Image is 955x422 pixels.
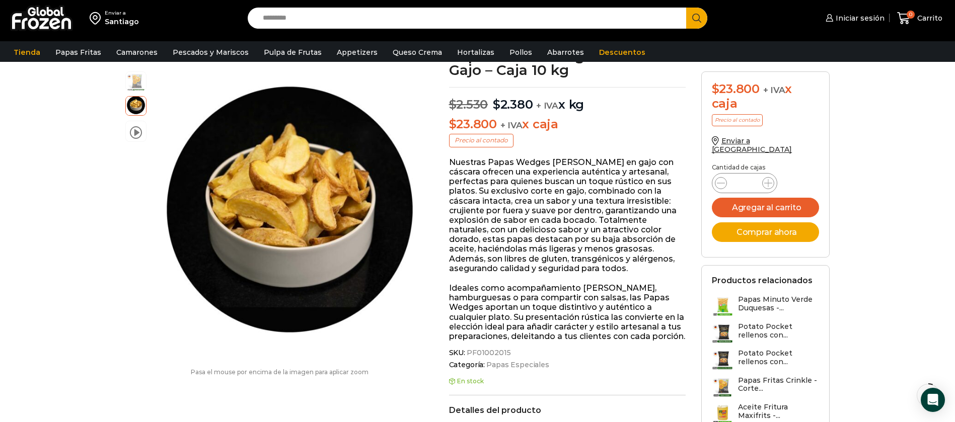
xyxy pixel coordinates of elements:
[168,43,254,62] a: Pescados y Mariscos
[449,157,686,273] p: Nuestras Papas Wedges [PERSON_NAME] en gajo con cáscara ofrecen una experiencia auténtica y artes...
[738,349,820,366] h3: Potato Pocket rellenos con...
[712,136,792,154] a: Enviar a [GEOGRAPHIC_DATA]
[738,403,820,420] h3: Aceite Fritura Maxifrits -...
[126,95,146,115] span: gajos
[449,378,686,385] p: En stock
[493,97,500,112] span: $
[504,43,537,62] a: Pollos
[449,283,686,341] p: Ideales como acompañamiento [PERSON_NAME], hamburguesas o para compartir con salsas, las Papas We...
[712,198,820,217] button: Agregar al carrito
[449,117,686,132] p: x caja
[712,276,813,285] h2: Productos relacionados
[738,322,820,340] h3: Potato Pocket rellenos con...
[712,376,820,398] a: Papas Fritas Crinkle - Corte...
[712,222,820,242] button: Comprar ahora
[449,361,686,369] span: Categoría:
[126,72,146,92] span: papas-wedges
[712,81,760,96] bdi: 23.800
[735,176,754,190] input: Product quantity
[449,49,686,77] h1: Papas Fritas Wedges – Corte Gajo – Caja 10 kg
[712,349,820,371] a: Potato Pocket rellenos con...
[332,43,383,62] a: Appetizers
[465,349,511,357] span: PF01002015
[712,82,820,111] div: x caja
[738,295,820,312] h3: Papas Minuto Verde Duquesas -...
[686,8,707,29] button: Search button
[449,349,686,357] span: SKU:
[712,322,820,344] a: Potato Pocket rellenos con...
[449,117,457,131] span: $
[152,71,428,348] div: 2 / 3
[449,97,488,112] bdi: 2.530
[449,134,513,147] p: Precio al contado
[449,117,497,131] bdi: 23.800
[90,10,105,27] img: address-field-icon.svg
[125,369,434,376] p: Pasa el mouse por encima de la imagen para aplicar zoom
[105,17,139,27] div: Santiago
[452,43,499,62] a: Hortalizas
[536,101,558,111] span: + IVA
[712,164,820,171] p: Cantidad de cajas
[105,10,139,17] div: Enviar a
[738,376,820,393] h3: Papas Fritas Crinkle - Corte...
[712,295,820,317] a: Papas Minuto Verde Duquesas -...
[493,97,533,112] bdi: 2.380
[542,43,589,62] a: Abarrotes
[449,87,686,112] p: x kg
[50,43,106,62] a: Papas Fritas
[712,81,719,96] span: $
[152,71,428,348] img: gajos
[111,43,163,62] a: Camarones
[594,43,650,62] a: Descuentos
[895,7,945,30] a: 0 Carrito
[485,361,549,369] a: Papas Especiales
[500,120,523,130] span: + IVA
[259,43,327,62] a: Pulpa de Frutas
[9,43,45,62] a: Tienda
[449,405,686,415] h2: Detalles del producto
[921,388,945,412] div: Open Intercom Messenger
[833,13,885,23] span: Iniciar sesión
[915,13,942,23] span: Carrito
[823,8,885,28] a: Iniciar sesión
[449,97,457,112] span: $
[907,11,915,19] span: 0
[388,43,447,62] a: Queso Crema
[712,114,763,126] p: Precio al contado
[763,85,785,95] span: + IVA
